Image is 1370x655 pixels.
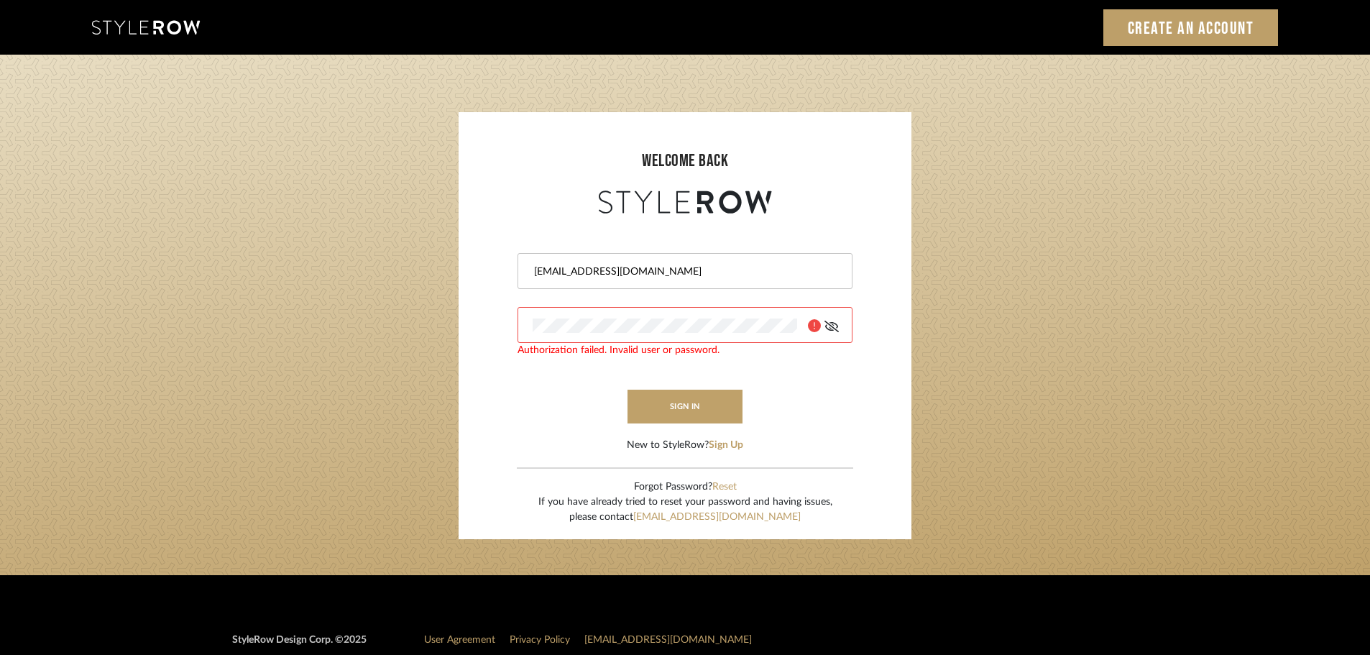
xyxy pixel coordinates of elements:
a: [EMAIL_ADDRESS][DOMAIN_NAME] [633,512,801,522]
button: Sign Up [709,438,743,453]
button: Reset [712,480,737,495]
a: Create an Account [1103,9,1279,46]
div: Forgot Password? [538,480,832,495]
div: welcome back [473,148,897,174]
a: User Agreement [424,635,495,645]
a: Privacy Policy [510,635,570,645]
button: sign in [627,390,743,423]
input: Email Address [533,265,834,279]
a: [EMAIL_ADDRESS][DOMAIN_NAME] [584,635,752,645]
div: New to StyleRow? [627,438,743,453]
div: If you have already tried to reset your password and having issues, please contact [538,495,832,525]
div: Authorization failed. Invalid user or password. [518,343,852,358]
